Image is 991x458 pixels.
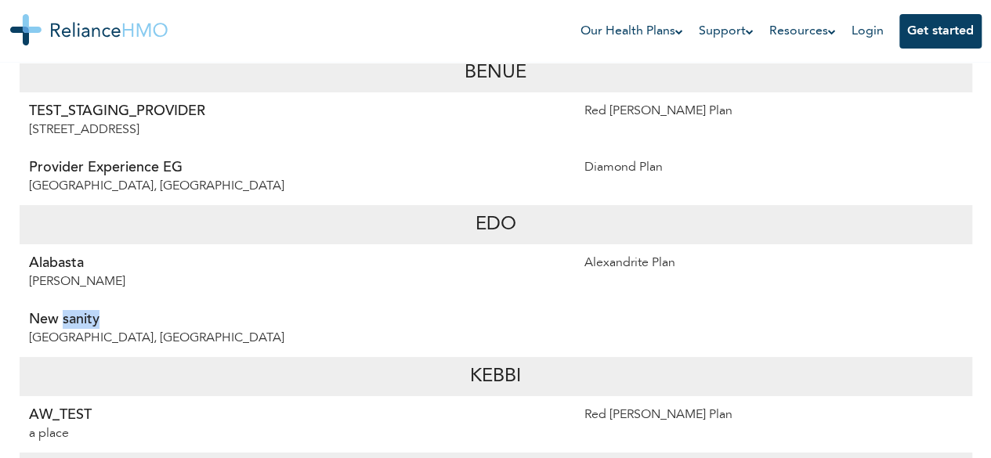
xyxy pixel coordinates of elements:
p: [GEOGRAPHIC_DATA], [GEOGRAPHIC_DATA] [29,329,566,348]
p: Red [PERSON_NAME] Plan [584,102,963,121]
p: Diamond Plan [584,158,963,177]
p: Benue [465,59,526,87]
img: Reliance HMO's Logo [10,14,168,45]
a: Our Health Plans [580,22,683,41]
p: Edo [476,211,516,239]
a: Support [699,22,754,41]
p: [GEOGRAPHIC_DATA], [GEOGRAPHIC_DATA] [29,177,566,196]
p: Alabasta [29,254,566,272]
a: Login [852,25,884,38]
button: Get started [899,14,982,49]
p: TEST_STAGING_PROVIDER [29,102,566,121]
p: AW_TEST [29,406,566,424]
p: a place [29,424,566,443]
p: Alexandrite Plan [584,254,963,272]
p: Provider Experience EG [29,158,566,177]
p: [PERSON_NAME] [29,272,566,291]
p: Kebbi [470,362,521,391]
a: Resources [769,22,836,41]
p: [STREET_ADDRESS] [29,121,566,139]
p: Red [PERSON_NAME] Plan [584,406,963,424]
p: New sanity [29,310,566,329]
